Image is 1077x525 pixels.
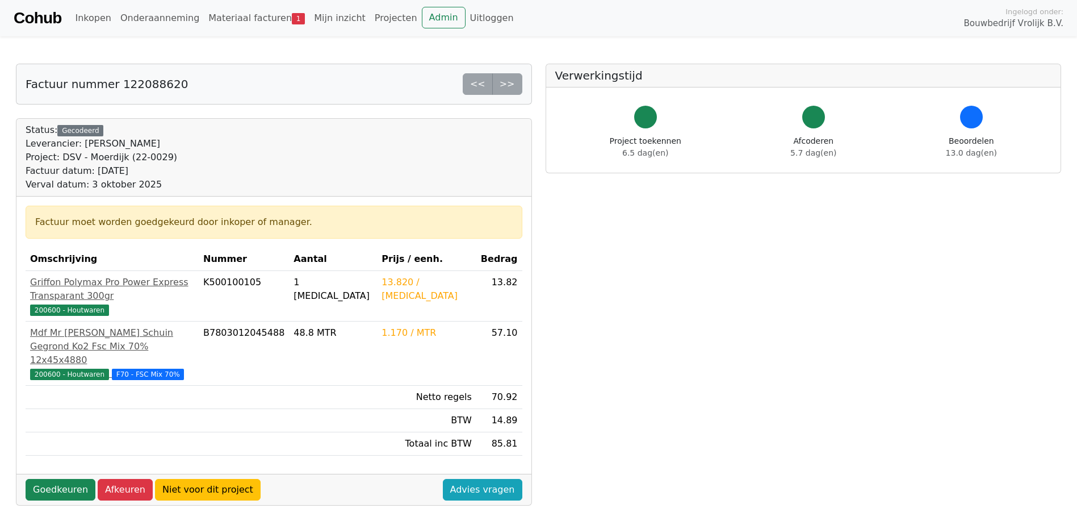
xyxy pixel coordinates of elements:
[377,248,476,271] th: Prijs / eenh.
[476,271,522,322] td: 13.82
[26,178,177,191] div: Verval datum: 3 oktober 2025
[14,5,61,32] a: Cohub
[946,135,997,159] div: Beoordelen
[382,276,472,303] div: 13.820 / [MEDICAL_DATA]
[199,271,289,322] td: K500100105
[294,276,372,303] div: 1 [MEDICAL_DATA]
[26,164,177,178] div: Factuur datum: [DATE]
[30,326,194,381] a: Mdf Mr [PERSON_NAME] Schuin Gegrond Ko2 Fsc Mix 70% 12x45x4880200600 - Houtwaren F70 - FSC Mix 70%
[26,479,95,501] a: Goedkeuren
[30,305,109,316] span: 200600 - Houtwaren
[377,432,476,456] td: Totaal inc BTW
[26,77,188,91] h5: Factuur nummer 122088620
[422,7,466,28] a: Admin
[26,137,177,151] div: Leverancier: [PERSON_NAME]
[57,125,103,136] div: Gecodeerd
[289,248,377,271] th: Aantal
[294,326,372,340] div: 48.8 MTR
[377,386,476,409] td: Netto regels
[30,369,109,380] span: 200600 - Houtwaren
[112,369,185,380] span: F70 - FSC Mix 70%
[610,135,681,159] div: Project toekennen
[476,432,522,456] td: 85.81
[555,69,1052,82] h5: Verwerkingstijd
[622,148,668,157] span: 6.5 dag(en)
[443,479,522,501] a: Advies vragen
[377,409,476,432] td: BTW
[35,215,513,229] div: Factuur moet worden goedgekeurd door inkoper of manager.
[292,13,305,24] span: 1
[382,326,472,340] div: 1.170 / MTR
[476,322,522,386] td: 57.10
[790,148,836,157] span: 5.7 dag(en)
[790,135,836,159] div: Afcoderen
[199,248,289,271] th: Nummer
[476,248,522,271] th: Bedrag
[476,409,522,432] td: 14.89
[946,148,997,157] span: 13.0 dag(en)
[26,151,177,164] div: Project: DSV - Moerdijk (22-0029)
[116,7,204,30] a: Onderaanneming
[476,386,522,409] td: 70.92
[963,17,1063,30] span: Bouwbedrijf Vrolijk B.V.
[26,248,199,271] th: Omschrijving
[466,7,518,30] a: Uitloggen
[70,7,115,30] a: Inkopen
[98,479,153,501] a: Afkeuren
[155,479,261,501] a: Niet voor dit project
[26,123,177,191] div: Status:
[30,276,194,316] a: Griffon Polymax Pro Power Express Transparant 300gr200600 - Houtwaren
[309,7,370,30] a: Mijn inzicht
[199,322,289,386] td: B7803012045488
[204,7,309,30] a: Materiaal facturen1
[1005,6,1063,17] span: Ingelogd onder:
[30,276,194,303] div: Griffon Polymax Pro Power Express Transparant 300gr
[370,7,422,30] a: Projecten
[30,326,194,367] div: Mdf Mr [PERSON_NAME] Schuin Gegrond Ko2 Fsc Mix 70% 12x45x4880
